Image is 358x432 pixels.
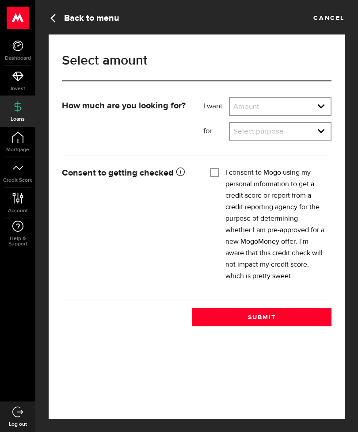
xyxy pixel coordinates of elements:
button: Submit [192,308,331,326]
label: I want [203,101,229,112]
input: I consent to Mogo using my personal information to get a credit score or report from a credit rep... [210,167,219,176]
a: Back to menu [49,11,119,23]
label: for [203,126,229,137]
button: Open LiveChat chat widget [7,4,34,30]
h1: Select amount [62,54,331,67]
label: I consent to Mogo using my personal information to get a credit score or report from a credit rep... [225,167,325,282]
strong: Consent to getting checked [62,168,185,177]
a: Cancel [313,11,345,21]
strong: How much are you looking for? [62,101,186,110]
